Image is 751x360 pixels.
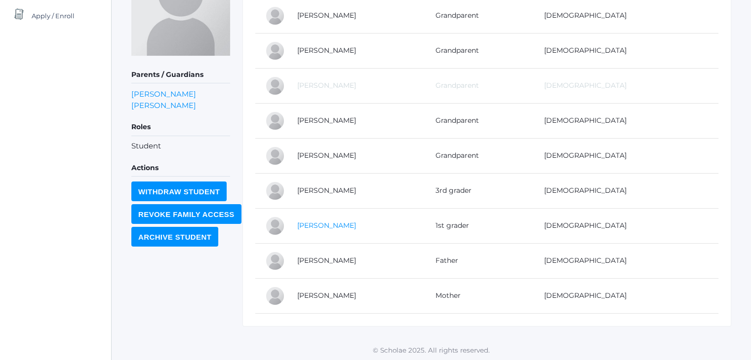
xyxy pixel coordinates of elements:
[426,68,534,103] td: Grandparent
[297,291,356,300] a: [PERSON_NAME]
[297,116,356,125] a: [PERSON_NAME]
[297,46,356,55] a: [PERSON_NAME]
[534,278,718,313] td: [DEMOGRAPHIC_DATA]
[265,111,285,131] div: Rudy Richardson
[265,286,285,306] div: Erika Smith
[534,103,718,138] td: [DEMOGRAPHIC_DATA]
[131,160,230,177] h5: Actions
[297,186,356,195] a: [PERSON_NAME]
[426,138,534,173] td: Grandparent
[265,6,285,26] div: Karen Macias
[297,221,356,230] a: [PERSON_NAME]
[112,345,751,355] p: © Scholae 2025. All rights reserved.
[265,146,285,166] div: Barbara Smith
[265,41,285,61] div: Eric Macias
[534,33,718,68] td: [DEMOGRAPHIC_DATA]
[131,204,241,224] input: Revoke Family Access
[131,227,218,247] input: Archive Student
[426,243,534,278] td: Father
[297,256,356,265] a: [PERSON_NAME]
[426,278,534,313] td: Mother
[534,138,718,173] td: [DEMOGRAPHIC_DATA]
[297,151,356,160] a: [PERSON_NAME]
[426,103,534,138] td: Grandparent
[534,208,718,243] td: [DEMOGRAPHIC_DATA]
[265,76,285,96] div: Barbara Richardson
[131,141,230,152] li: Student
[534,173,718,208] td: [DEMOGRAPHIC_DATA]
[534,243,718,278] td: [DEMOGRAPHIC_DATA]
[265,181,285,201] div: Joel Smith
[297,11,356,20] a: [PERSON_NAME]
[297,81,356,90] a: [PERSON_NAME]
[426,33,534,68] td: Grandparent
[426,173,534,208] td: 3rd grader
[131,100,196,111] a: [PERSON_NAME]
[131,67,230,83] h5: Parents / Guardians
[32,6,75,26] span: Apply / Enroll
[131,119,230,136] h5: Roles
[265,216,285,236] div: Oliver Smith
[131,88,196,100] a: [PERSON_NAME]
[534,68,718,103] td: [DEMOGRAPHIC_DATA]
[131,181,227,201] input: Withdraw Student
[265,251,285,271] div: Caleb Smith
[426,208,534,243] td: 1st grader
